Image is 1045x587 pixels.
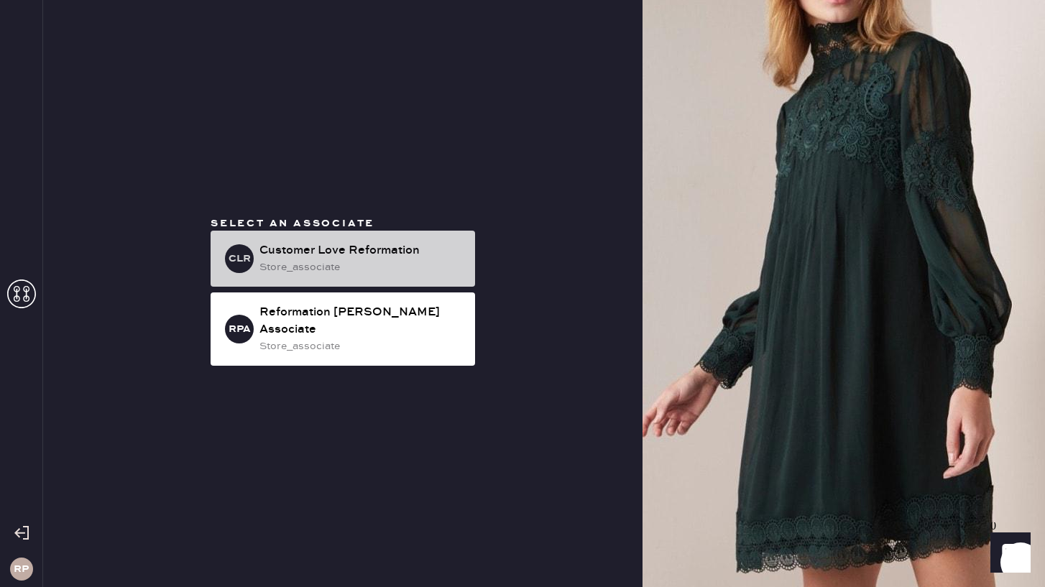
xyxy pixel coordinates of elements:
[977,522,1039,584] iframe: Front Chat
[229,324,251,334] h3: RPA
[259,259,464,275] div: store_associate
[259,242,464,259] div: Customer Love Reformation
[211,217,374,230] span: Select an associate
[259,304,464,338] div: Reformation [PERSON_NAME] Associate
[259,338,464,354] div: store_associate
[229,254,251,264] h3: CLR
[14,564,29,574] h3: RP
